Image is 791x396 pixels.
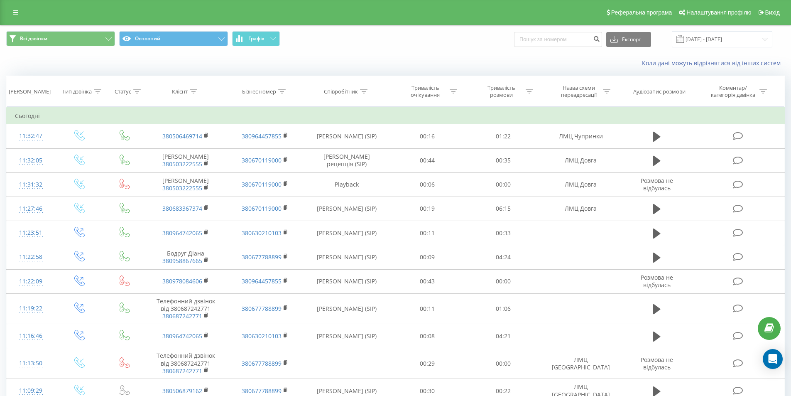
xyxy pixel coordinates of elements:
button: Всі дзвінки [6,31,115,46]
td: 04:24 [465,245,541,269]
div: Тривалість очікування [403,84,448,98]
div: Аудіозапис розмови [633,88,686,95]
td: [PERSON_NAME] (SIP) [304,245,389,269]
td: 00:09 [389,245,465,269]
td: 00:16 [389,124,465,148]
div: Коментар/категорія дзвінка [709,84,757,98]
td: 01:06 [465,293,541,324]
td: ЛМЦ Чупринки [541,124,620,148]
button: Основний [119,31,228,46]
a: 380687242771 [162,367,202,375]
td: [PERSON_NAME] (SIP) [304,124,389,148]
div: 11:23:51 [15,225,47,241]
td: 00:06 [389,172,465,197]
a: 380670119000 [242,156,282,164]
a: 380964742065 [162,332,202,340]
td: 00:00 [465,348,541,379]
div: 11:31:32 [15,177,47,193]
td: Сьогодні [7,108,785,124]
td: 01:22 [465,124,541,148]
a: 380677788899 [242,387,282,395]
span: Розмова не відбулась [641,273,673,289]
td: 00:44 [389,148,465,172]
td: 04:21 [465,324,541,348]
div: 11:16:46 [15,328,47,344]
a: 380630210103 [242,229,282,237]
a: 380677788899 [242,359,282,367]
td: 00:33 [465,221,541,245]
div: 11:22:58 [15,249,47,265]
a: 380503222555 [162,184,202,192]
div: Статус [115,88,131,95]
td: 00:00 [465,172,541,197]
span: Графік [248,36,264,42]
a: 380503222555 [162,160,202,168]
div: 11:13:50 [15,355,47,371]
td: [PERSON_NAME] [146,172,225,197]
td: Телефонний дзвінок від 380687242771 [146,348,225,379]
span: Вихід [765,9,780,16]
td: ЛМЦ Довга [541,148,620,172]
div: Бізнес номер [242,88,276,95]
td: [PERSON_NAME] (SIP) [304,269,389,293]
div: 11:22:09 [15,273,47,290]
a: 380677788899 [242,305,282,312]
a: 380683367374 [162,204,202,212]
div: Тип дзвінка [62,88,92,95]
td: Playback [304,172,389,197]
button: Графік [232,31,280,46]
a: 380964457855 [242,132,282,140]
span: Всі дзвінки [20,35,47,42]
a: 380670119000 [242,180,282,188]
td: [PERSON_NAME] (SIP) [304,197,389,221]
a: 380964742065 [162,229,202,237]
a: 380506879162 [162,387,202,395]
td: [PERSON_NAME] (SIP) [304,324,389,348]
a: Коли дані можуть відрізнятися вiд інших систем [642,59,785,67]
div: 11:27:46 [15,201,47,217]
div: Співробітник [324,88,358,95]
span: Налаштування профілю [686,9,751,16]
td: 06:15 [465,197,541,221]
td: ЛМЦ Довга [541,197,620,221]
td: 00:29 [389,348,465,379]
td: Бодруг Діана [146,245,225,269]
div: Клієнт [172,88,188,95]
td: 00:11 [389,293,465,324]
div: 11:32:05 [15,152,47,169]
a: 380670119000 [242,204,282,212]
td: [PERSON_NAME] (SIP) [304,293,389,324]
a: 380978084606 [162,277,202,285]
a: 380687242771 [162,312,202,320]
td: [PERSON_NAME] [146,148,225,172]
td: [PERSON_NAME] рецепція (SIP) [304,148,389,172]
a: 380964457855 [242,277,282,285]
td: 00:19 [389,197,465,221]
span: Розмова не відбулась [641,177,673,192]
a: 380506469714 [162,132,202,140]
button: Експорт [606,32,651,47]
div: [PERSON_NAME] [9,88,51,95]
td: 00:43 [389,269,465,293]
div: Тривалість розмови [479,84,524,98]
a: 380677788899 [242,253,282,261]
td: 00:08 [389,324,465,348]
span: Реферальна програма [611,9,672,16]
div: 11:19:22 [15,300,47,317]
td: ЛМЦ [GEOGRAPHIC_DATA] [541,348,620,379]
td: 00:35 [465,148,541,172]
td: [PERSON_NAME] (SIP) [304,221,389,245]
input: Пошук за номером [514,32,602,47]
span: Розмова не відбулась [641,356,673,371]
a: 380630210103 [242,332,282,340]
td: 00:11 [389,221,465,245]
div: Open Intercom Messenger [763,349,783,369]
td: Телефонний дзвінок від 380687242771 [146,293,225,324]
div: 11:32:47 [15,128,47,144]
td: ЛМЦ Довга [541,172,620,197]
a: 380958867665 [162,257,202,265]
div: Назва схеми переадресації [556,84,601,98]
td: 00:00 [465,269,541,293]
